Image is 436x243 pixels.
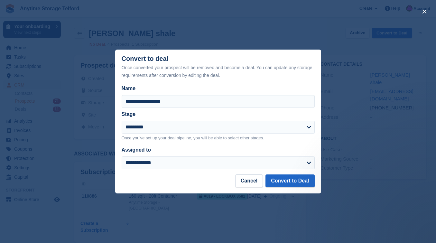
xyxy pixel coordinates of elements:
[122,135,315,141] p: Once you've set up your deal pipeline, you will be able to select other stages.
[122,147,151,153] label: Assigned to
[419,6,430,17] button: close
[122,85,315,92] label: Name
[235,174,263,187] button: Cancel
[122,111,136,117] label: Stage
[122,64,315,79] div: Once converted your prospect will be removed and become a deal. You can update any storage requir...
[122,55,315,79] div: Convert to deal
[265,174,314,187] button: Convert to Deal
